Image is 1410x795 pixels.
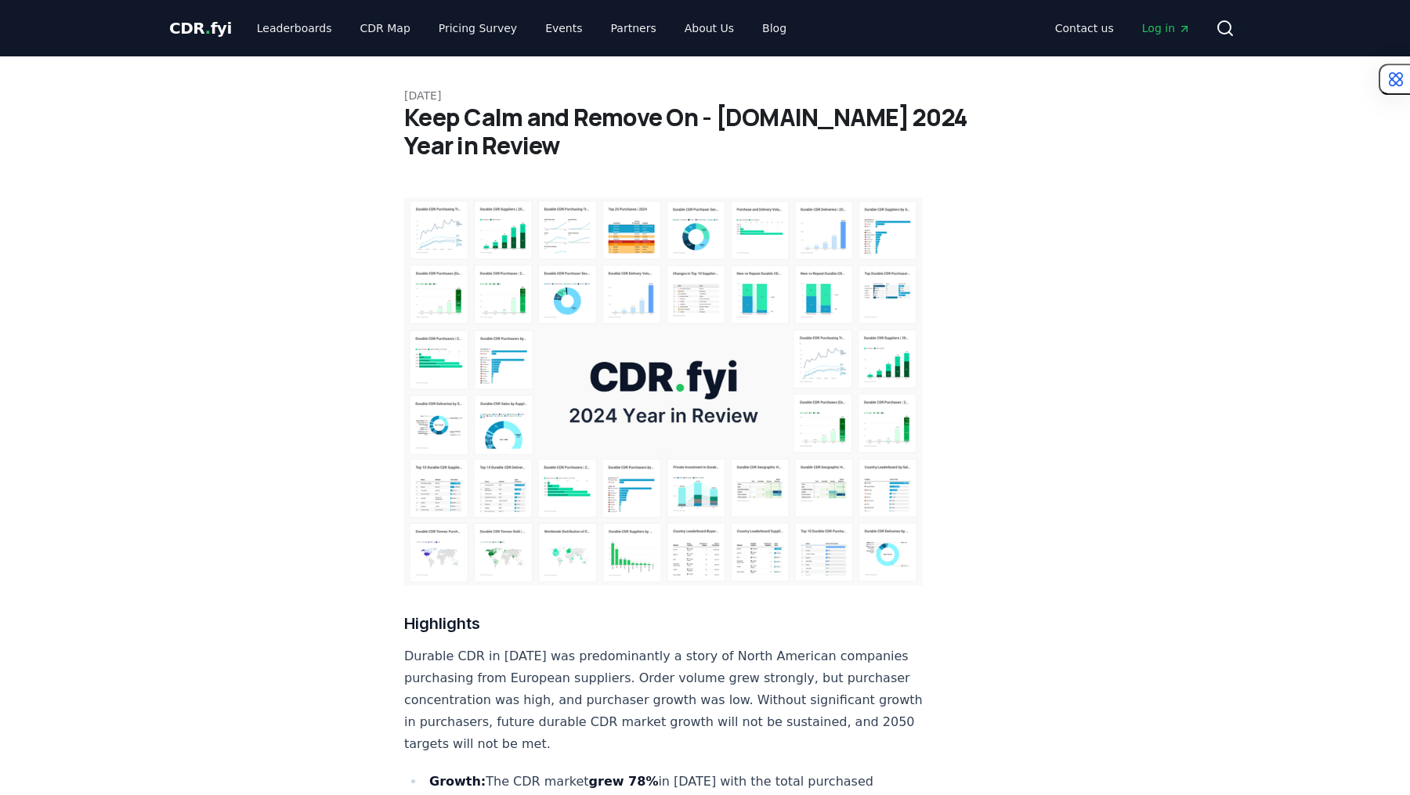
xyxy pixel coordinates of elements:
a: Log in [1130,14,1203,42]
nav: Main [244,14,799,42]
span: . [205,19,211,38]
a: Events [533,14,595,42]
a: Leaderboards [244,14,345,42]
a: About Us [672,14,747,42]
h3: Highlights [404,611,923,636]
span: Log in [1142,20,1191,36]
a: Blog [750,14,799,42]
a: Pricing Survey [426,14,530,42]
strong: grew 78% [589,774,659,789]
img: blog post image [404,197,923,586]
h1: Keep Calm and Remove On - [DOMAIN_NAME] 2024 Year in Review [404,103,1006,160]
a: Contact us [1043,14,1126,42]
a: Partners [598,14,669,42]
strong: Growth: [429,774,486,789]
nav: Main [1043,14,1203,42]
span: CDR fyi [169,19,232,38]
p: Durable CDR in [DATE] was predominantly a story of North American companies purchasing from Europ... [404,645,923,755]
a: CDR Map [348,14,423,42]
p: [DATE] [404,88,1006,103]
a: CDR.fyi [169,17,232,39]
